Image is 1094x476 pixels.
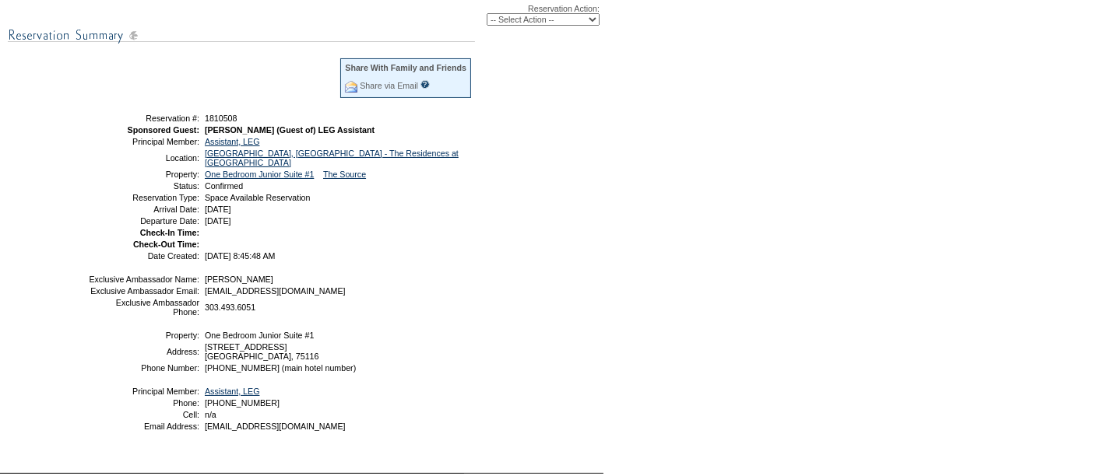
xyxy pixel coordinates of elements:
[88,387,199,396] td: Principal Member:
[205,363,356,373] span: [PHONE_NUMBER] (main hotel number)
[205,193,310,202] span: Space Available Reservation
[88,170,199,179] td: Property:
[88,251,199,261] td: Date Created:
[205,181,243,191] span: Confirmed
[205,216,231,226] span: [DATE]
[88,331,199,340] td: Property:
[88,342,199,361] td: Address:
[420,80,430,89] input: What is this?
[205,331,314,340] span: One Bedroom Junior Suite #1
[128,125,199,135] strong: Sponsored Guest:
[88,422,199,431] td: Email Address:
[360,81,418,90] a: Share via Email
[205,303,255,312] span: 303.493.6051
[205,398,280,408] span: [PHONE_NUMBER]
[140,228,199,237] strong: Check-In Time:
[88,137,199,146] td: Principal Member:
[88,298,199,317] td: Exclusive Ambassador Phone:
[205,286,346,296] span: [EMAIL_ADDRESS][DOMAIN_NAME]
[205,275,273,284] span: [PERSON_NAME]
[88,149,199,167] td: Location:
[205,149,459,167] a: [GEOGRAPHIC_DATA], [GEOGRAPHIC_DATA] - The Residences at [GEOGRAPHIC_DATA]
[88,275,199,284] td: Exclusive Ambassador Name:
[88,286,199,296] td: Exclusive Ambassador Email:
[205,342,318,361] span: [STREET_ADDRESS] [GEOGRAPHIC_DATA], 75116
[88,193,199,202] td: Reservation Type:
[205,422,346,431] span: [EMAIL_ADDRESS][DOMAIN_NAME]
[205,387,259,396] a: Assistant, LEG
[8,4,600,26] div: Reservation Action:
[88,181,199,191] td: Status:
[345,63,466,72] div: Share With Family and Friends
[133,240,199,249] strong: Check-Out Time:
[205,251,275,261] span: [DATE] 8:45:48 AM
[88,114,199,123] td: Reservation #:
[88,216,199,226] td: Departure Date:
[323,170,366,179] a: The Source
[8,26,475,45] img: subTtlResSummary.gif
[88,363,199,373] td: Phone Number:
[205,170,314,179] a: One Bedroom Junior Suite #1
[205,125,375,135] span: [PERSON_NAME] (Guest of) LEG Assistant
[205,410,216,419] span: n/a
[205,114,237,123] span: 1810508
[88,205,199,214] td: Arrival Date:
[205,205,231,214] span: [DATE]
[88,410,199,419] td: Cell:
[205,137,259,146] a: Assistant, LEG
[88,398,199,408] td: Phone:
